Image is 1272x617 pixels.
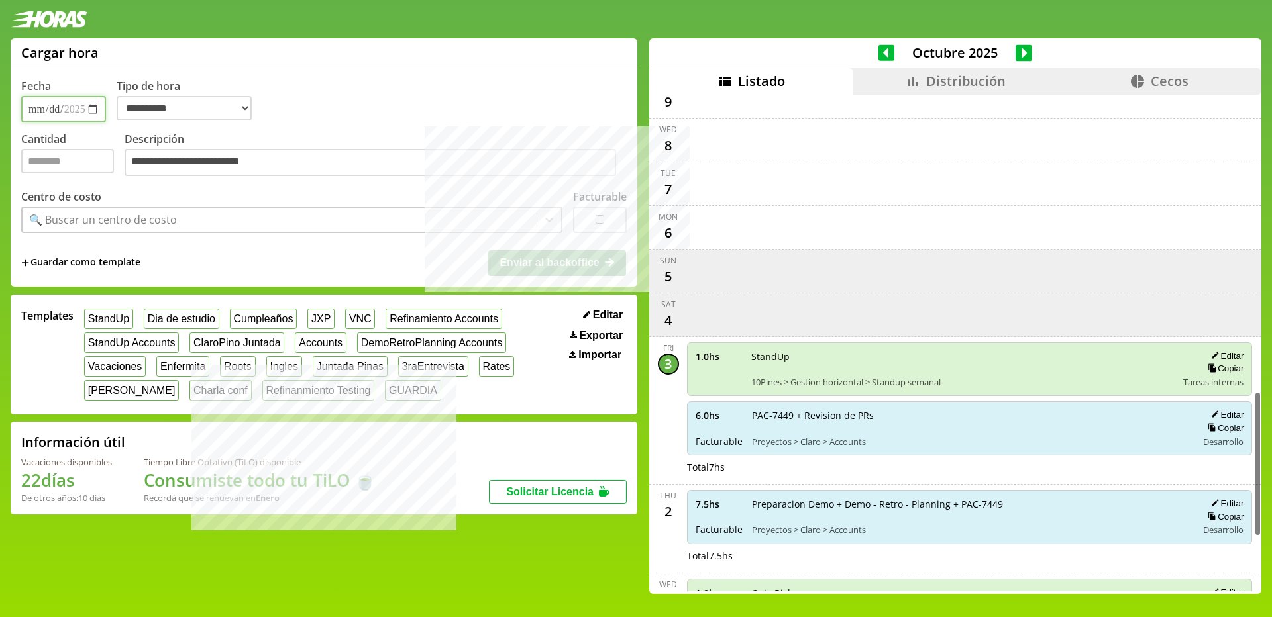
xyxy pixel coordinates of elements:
[566,329,627,342] button: Exportar
[357,332,506,353] button: DemoRetroPlanning Accounts
[751,376,1175,388] span: 10Pines > Gestion horizontal > Standup semanal
[1203,524,1244,536] span: Desarrollo
[658,354,679,375] div: 3
[663,342,674,354] div: Fri
[1207,350,1244,361] button: Editar
[144,456,376,468] div: Tiempo Libre Optativo (TiLO) disponible
[230,308,297,329] button: Cumpleaños
[738,72,785,90] span: Listado
[144,468,376,492] h1: Consumiste todo tu TiLO 🍵
[649,95,1261,592] div: scrollable content
[506,486,594,497] span: Solicitar Licencia
[658,310,679,331] div: 4
[479,356,514,377] button: Rates
[696,409,743,422] span: 6.0 hs
[21,256,29,270] span: +
[1203,436,1244,448] span: Desarrollo
[894,44,1016,62] span: Octubre 2025
[21,44,99,62] h1: Cargar hora
[220,356,255,377] button: Roots
[1204,363,1244,374] button: Copiar
[84,308,133,329] button: StandUp
[21,189,101,204] label: Centro de costo
[752,436,1189,448] span: Proyectos > Claro > Accounts
[21,79,51,93] label: Fecha
[752,524,1189,536] span: Proyectos > Claro > Accounts
[579,308,627,322] button: Editar
[189,380,251,401] button: Charla conf
[125,132,627,180] label: Descripción
[661,167,676,179] div: Tue
[687,549,1253,562] div: Total 7.5 hs
[21,492,112,504] div: De otros años: 10 días
[1207,409,1244,420] button: Editar
[385,380,441,401] button: GUARDIA
[262,380,375,401] button: Refinanmiento Testing
[489,480,627,504] button: Solicitar Licencia
[751,587,1175,599] span: Guia Richo
[21,433,125,451] h2: Información útil
[696,523,743,536] span: Facturable
[256,492,280,504] b: Enero
[386,308,502,329] button: Refinamiento Accounts
[156,356,209,377] button: Enfermita
[658,501,679,522] div: 2
[578,349,621,361] span: Importar
[926,72,1006,90] span: Distribución
[345,308,375,329] button: VNC
[687,461,1253,473] div: Total 7 hs
[658,91,679,113] div: 9
[658,590,679,611] div: 1
[658,179,679,200] div: 7
[21,308,74,323] span: Templates
[1204,511,1244,522] button: Copiar
[84,356,146,377] button: Vacaciones
[21,132,125,180] label: Cantidad
[189,332,284,353] button: ClaroPino Juntada
[21,468,112,492] h1: 22 días
[593,309,623,321] span: Editar
[144,492,376,504] div: Recordá que se renuevan en
[696,435,743,448] span: Facturable
[21,256,140,270] span: +Guardar como template
[21,149,114,173] input: Cantidad
[1207,587,1244,598] button: Editar
[125,149,616,177] textarea: Descripción
[117,96,252,120] select: Tipo de hora
[573,189,627,204] label: Facturable
[658,222,679,244] div: 6
[84,332,179,353] button: StandUp Accounts
[660,255,676,266] div: Sun
[11,11,87,28] img: logotipo
[658,266,679,287] div: 5
[696,498,743,510] span: 7.5 hs
[295,332,346,353] button: Accounts
[752,498,1189,510] span: Preparacion Demo + Demo - Retro - Planning + PAC-7449
[660,490,676,501] div: Thu
[266,356,302,377] button: Ingles
[579,330,623,342] span: Exportar
[398,356,468,377] button: 3raEntrevista
[29,213,177,227] div: 🔍 Buscar un centro de costo
[117,79,262,122] label: Tipo de hora
[659,124,677,135] div: Wed
[144,308,219,329] button: Dia de estudio
[1204,422,1244,434] button: Copiar
[752,409,1189,422] span: PAC-7449 + Revision de PRs
[661,299,676,310] div: Sat
[84,380,179,401] button: [PERSON_NAME]
[1183,376,1244,388] span: Tareas internas
[1207,498,1244,509] button: Editar
[751,350,1175,363] span: StandUp
[658,135,679,156] div: 8
[1151,72,1189,90] span: Cecos
[696,350,742,363] span: 1.0 hs
[659,579,677,590] div: Wed
[696,587,742,599] span: 1.0 hs
[659,211,678,222] div: Mon
[21,456,112,468] div: Vacaciones disponibles
[307,308,335,329] button: JXP
[313,356,388,377] button: Juntada Pinas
